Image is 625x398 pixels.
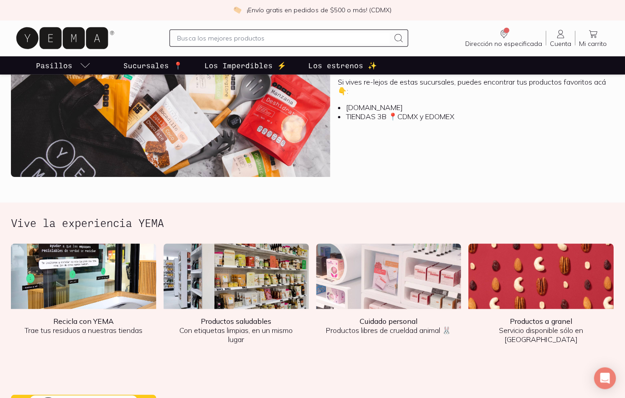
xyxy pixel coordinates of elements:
[54,316,114,325] b: Recicla con YEMA
[360,316,417,325] b: Cuidado personal
[205,60,287,71] p: Los Imperdibles ⚡️
[11,17,330,177] img: ¿Dónde más nos puedes encontrar 👀?
[510,316,572,325] b: Productos a granel
[124,60,183,71] p: Sucursales 📍
[309,60,377,71] p: Los estrenos ✨
[338,77,606,96] p: Si vives re-lejos de estas sucursales, puedes encontrar tus productos favoritos acá 👇:
[201,316,272,325] b: Productos saludables
[307,56,379,75] a: Los estrenos ✨
[203,56,289,75] a: Los Imperdibles ⚡️
[594,367,616,389] div: Open Intercom Messenger
[36,60,73,71] p: Pasillos
[579,40,607,48] span: Mi carrito
[247,5,391,15] p: ¡Envío gratis en pedidos de $500 o más! (CDMX)
[546,29,575,48] a: Cuenta
[11,217,164,229] h2: Vive la experiencia YEMA
[19,316,149,334] p: Trae tus residuos a nuestras tiendas
[550,40,571,48] span: Cuenta
[346,103,606,112] li: [DOMAIN_NAME]
[462,29,546,48] a: Dirección no especificada
[35,56,93,75] a: pasillo-todos-link
[171,316,302,343] p: Con etiquetas limpias, en un mismo lugar
[476,316,606,343] p: Servicio disponible sólo en [GEOGRAPHIC_DATA]
[465,40,542,48] span: Dirección no especificada
[178,33,390,44] input: Busca los mejores productos
[575,29,610,48] a: Mi carrito
[122,56,185,75] a: Sucursales 📍
[324,316,454,334] p: Productos libres de crueldad animal 🐰
[234,6,242,14] img: check
[346,112,606,121] li: TIENDAS 3B 📍CDMX y EDOMEX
